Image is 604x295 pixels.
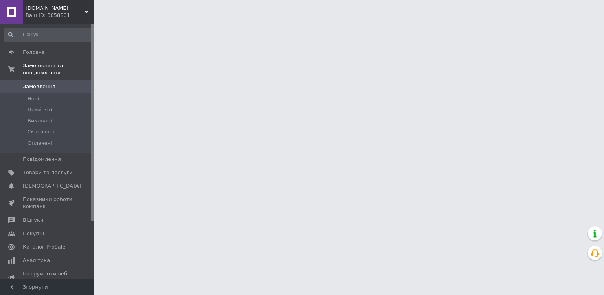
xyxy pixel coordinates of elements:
span: Скасовані [28,128,54,135]
span: Товари та послуги [23,169,73,176]
span: Виконані [28,117,52,124]
input: Пошук [4,28,93,42]
span: Замовлення [23,83,55,90]
span: Аналітика [23,257,50,264]
span: Прийняті [28,106,52,113]
span: Покупці [23,230,44,237]
span: Каталог ProSale [23,243,65,251]
span: Інструменти веб-майстра та SEO [23,270,73,284]
span: Повідомлення [23,156,61,163]
span: [DEMOGRAPHIC_DATA] [23,183,81,190]
span: ApiMag.com.ua [26,5,85,12]
span: Замовлення та повідомлення [23,62,94,76]
span: Відгуки [23,217,43,224]
span: Показники роботи компанії [23,196,73,210]
span: Оплачені [28,140,52,147]
span: Головна [23,49,45,56]
div: Ваш ID: 3058801 [26,12,94,19]
span: Нові [28,95,39,102]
